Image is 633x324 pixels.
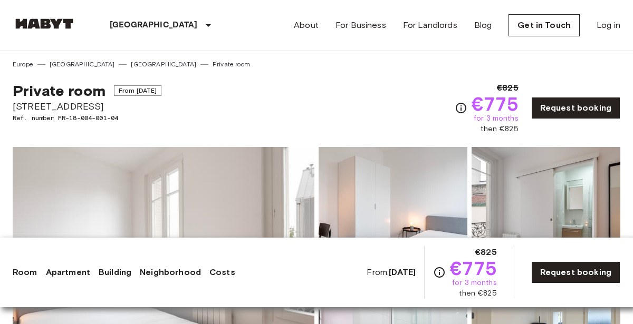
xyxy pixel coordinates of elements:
span: From: [367,267,416,278]
a: [GEOGRAPHIC_DATA] [131,60,196,69]
a: Get in Touch [509,14,580,36]
span: From [DATE] [114,85,162,96]
span: €825 [475,246,497,259]
img: Habyt [13,18,76,29]
span: [STREET_ADDRESS] [13,100,161,113]
a: [GEOGRAPHIC_DATA] [50,60,115,69]
b: [DATE] [389,267,416,277]
span: Ref. number FR-18-004-001-04 [13,113,161,123]
a: For Business [335,19,386,32]
span: then €825 [481,124,518,134]
a: Neighborhood [140,266,201,279]
a: Request booking [531,97,620,119]
a: Europe [13,60,33,69]
a: Costs [209,266,235,279]
p: [GEOGRAPHIC_DATA] [110,19,198,32]
svg: Check cost overview for full price breakdown. Please note that discounts apply to new joiners onl... [433,266,446,279]
a: Log in [597,19,620,32]
img: Picture of unit FR-18-004-001-04 [319,147,467,285]
a: About [294,19,319,32]
span: for 3 months [452,278,497,288]
span: €825 [497,82,519,94]
img: Picture of unit FR-18-004-001-04 [472,147,620,285]
span: Private room [13,82,105,100]
a: Private room [213,60,250,69]
a: Room [13,266,37,279]
a: For Landlords [403,19,457,32]
a: Blog [474,19,492,32]
span: €775 [450,259,497,278]
a: Request booking [531,261,620,283]
a: Building [99,266,131,279]
span: then €825 [459,288,496,299]
a: Apartment [46,266,90,279]
span: for 3 months [474,113,519,124]
svg: Check cost overview for full price breakdown. Please note that discounts apply to new joiners onl... [455,102,467,114]
span: €775 [472,94,519,113]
